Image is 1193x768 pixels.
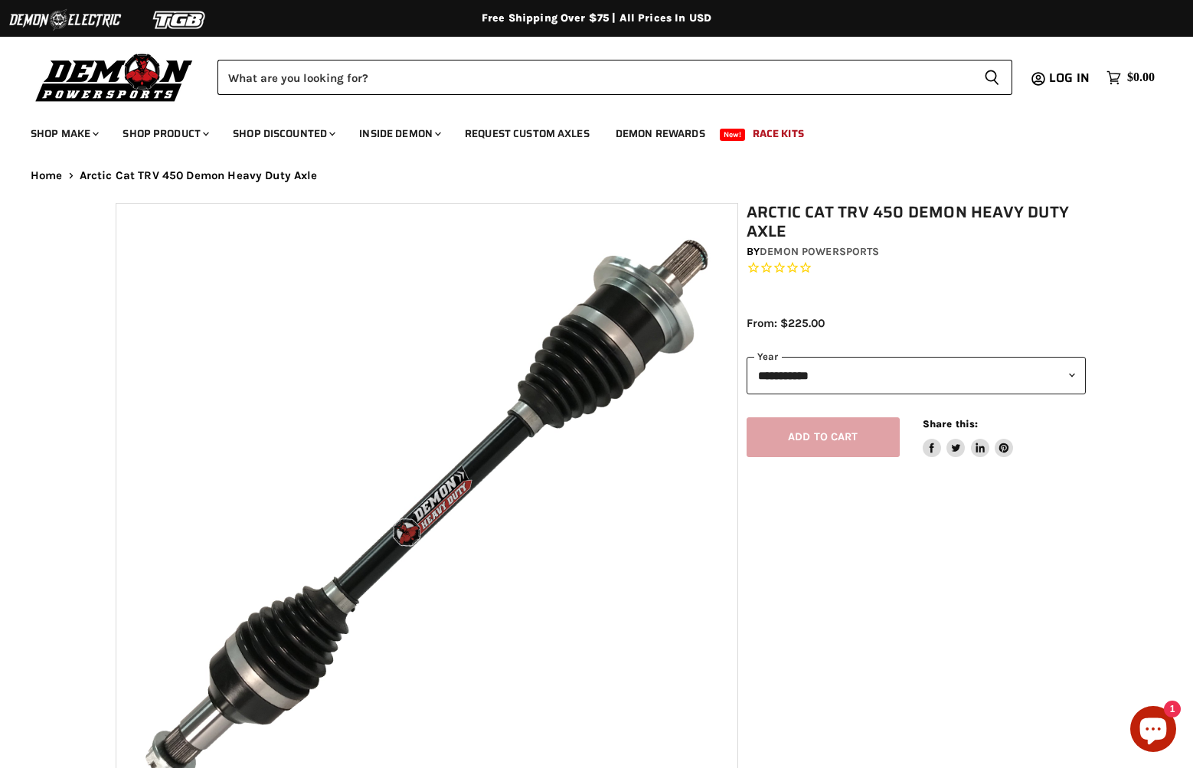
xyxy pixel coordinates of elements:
img: Demon Electric Logo 2 [8,5,123,34]
h1: Arctic Cat TRV 450 Demon Heavy Duty Axle [747,203,1086,241]
span: $0.00 [1127,70,1155,85]
a: Shop Make [19,118,108,149]
inbox-online-store-chat: Shopify online store chat [1126,706,1181,756]
a: Demon Powersports [760,245,879,258]
img: Demon Powersports [31,50,198,104]
a: Demon Rewards [604,118,717,149]
img: TGB Logo 2 [123,5,237,34]
span: Log in [1049,68,1090,87]
span: Arctic Cat TRV 450 Demon Heavy Duty Axle [80,169,318,182]
a: Home [31,169,63,182]
span: Rated 0.0 out of 5 stars 0 reviews [747,260,1086,276]
a: Shop Product [111,118,218,149]
select: year [747,357,1086,394]
span: Share this: [923,418,978,430]
a: Shop Discounted [221,118,345,149]
button: Search [972,60,1012,95]
a: $0.00 [1099,67,1162,89]
ul: Main menu [19,112,1151,149]
input: Search [217,60,972,95]
span: New! [720,129,746,141]
a: Request Custom Axles [453,118,601,149]
a: Race Kits [741,118,815,149]
a: Inside Demon [348,118,450,149]
aside: Share this: [923,417,1014,458]
form: Product [217,60,1012,95]
span: From: $225.00 [747,316,825,330]
a: Log in [1042,71,1099,85]
div: by [747,243,1086,260]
